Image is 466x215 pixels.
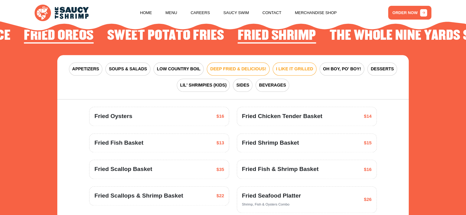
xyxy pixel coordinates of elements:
a: Menu [165,1,177,24]
span: $16 [364,166,372,173]
button: SOUPS & SALADS [105,62,150,76]
a: ORDER NOW [388,6,431,20]
span: APPETIZERS [72,66,99,72]
button: DESSERTS [367,62,397,76]
a: Contact [262,1,281,24]
span: OH BOY, PO' BOY! [323,66,361,72]
h2: Fried Shrimp [238,28,316,43]
h2: Fried Oreos [24,28,94,43]
span: SIDES [236,82,249,88]
span: LIL' SHRIMPIES (KIDS) [180,82,227,88]
span: Fried Seafood Platter [242,191,301,200]
span: Fried Scallops & Shrimp Basket [94,191,183,200]
img: logo [35,5,89,21]
li: 1 of 4 [238,28,316,45]
span: $13 [216,139,224,146]
span: Shrimp, Fish & Oysters Combo [242,202,289,206]
button: DEEP FRIED & DELICIOUS! [207,62,270,76]
span: DEEP FRIED & DELICIOUS! [210,66,266,72]
button: BEVERAGES [256,79,289,92]
span: SOUPS & SALADS [109,66,147,72]
span: $15 [364,139,372,146]
span: DESSERTS [371,66,394,72]
span: $35 [216,166,224,173]
button: LIL' SHRIMPIES (KIDS) [177,79,230,92]
a: Careers [191,1,210,24]
span: $16 [216,113,224,120]
li: 3 of 4 [24,28,94,45]
span: BEVERAGES [259,82,286,88]
button: LOW COUNTRY BOIL [153,62,204,76]
a: Merchandise Shop [295,1,337,24]
span: I LIKE IT GRILLED [276,66,313,72]
span: $26 [364,196,372,203]
span: Fried Oysters [94,112,132,121]
span: Fried Scallop Basket [94,165,152,174]
a: Saucy Swim [223,1,249,24]
span: LOW COUNTRY BOIL [157,66,200,72]
button: APPETIZERS [69,62,103,76]
li: 4 of 4 [107,28,224,45]
span: Fried Chicken Tender Basket [242,112,322,121]
h2: Sweet Potato Fries [107,28,224,43]
span: Fried Fish & Shrimp Basket [242,165,318,174]
button: OH BOY, PO' BOY! [320,62,364,76]
span: $14 [364,113,372,120]
button: I LIKE IT GRILLED [273,62,316,76]
button: SIDES [233,79,252,92]
span: $22 [216,192,224,199]
a: Home [140,1,152,24]
span: Fried Shrimp Basket [242,139,299,147]
span: Fried Fish Basket [94,139,143,147]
